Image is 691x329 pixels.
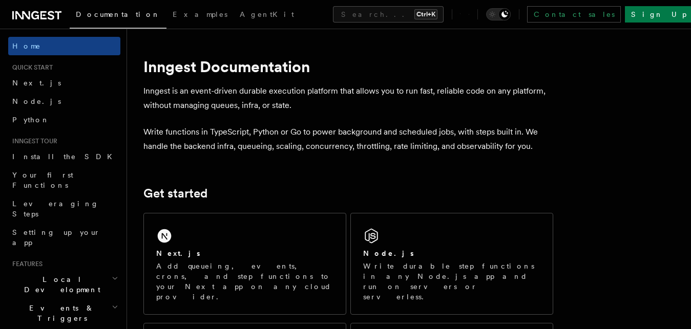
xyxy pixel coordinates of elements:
a: Node.js [8,92,120,111]
span: Install the SDK [12,152,118,161]
span: Home [12,41,41,51]
h2: Node.js [363,248,414,258]
button: Toggle dark mode [486,8,511,20]
span: Leveraging Steps [12,200,99,218]
span: Python [12,116,50,124]
span: Examples [173,10,227,18]
a: Get started [143,186,207,201]
kbd: Ctrl+K [414,9,437,19]
span: Documentation [76,10,160,18]
span: AgentKit [240,10,294,18]
p: Add queueing, events, crons, and step functions to your Next app on any cloud provider. [156,261,333,302]
h1: Inngest Documentation [143,57,553,76]
span: Next.js [12,79,61,87]
span: Events & Triggers [8,303,112,323]
span: Node.js [12,97,61,105]
h2: Next.js [156,248,200,258]
span: Your first Functions [12,171,73,189]
a: Python [8,111,120,129]
a: Home [8,37,120,55]
a: Setting up your app [8,223,120,252]
a: Documentation [70,3,166,29]
a: Next.jsAdd queueing, events, crons, and step functions to your Next app on any cloud provider. [143,213,346,315]
a: Examples [166,3,234,28]
a: Next.js [8,74,120,92]
a: AgentKit [234,3,300,28]
span: Inngest tour [8,137,57,145]
a: Your first Functions [8,166,120,194]
a: Contact sales [527,6,621,23]
p: Inngest is an event-driven durable execution platform that allows you to run fast, reliable code ... [143,84,553,113]
a: Node.jsWrite durable step functions in any Node.js app and run on servers or serverless. [350,213,553,315]
a: Install the SDK [8,147,120,166]
p: Write durable step functions in any Node.js app and run on servers or serverless. [363,261,540,302]
button: Search...Ctrl+K [333,6,444,23]
span: Features [8,260,43,268]
span: Local Development [8,274,112,295]
p: Write functions in TypeScript, Python or Go to power background and scheduled jobs, with steps bu... [143,125,553,153]
button: Events & Triggers [8,299,120,327]
span: Quick start [8,63,53,72]
span: Setting up your app [12,228,100,247]
a: Leveraging Steps [8,194,120,223]
button: Local Development [8,270,120,299]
